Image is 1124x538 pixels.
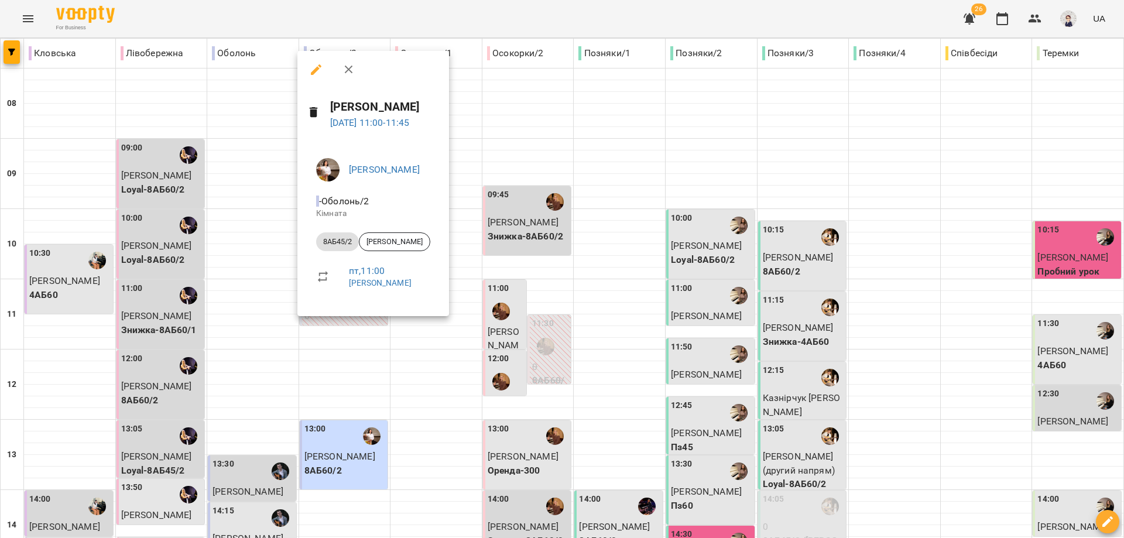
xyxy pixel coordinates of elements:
img: 06ef5755e0bb6dd93821ae93837bad32.jpg [316,158,340,181]
a: пт , 11:00 [349,265,385,276]
a: [DATE] 11:00-11:45 [330,117,410,128]
span: - Оболонь/2 [316,196,372,207]
a: [PERSON_NAME] [349,164,420,175]
p: Кімната [316,208,430,220]
span: [PERSON_NAME] [359,237,430,247]
a: [PERSON_NAME] [349,278,412,287]
h6: [PERSON_NAME] [330,98,440,116]
span: 8АБ45/2 [316,237,359,247]
div: [PERSON_NAME] [359,232,430,251]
